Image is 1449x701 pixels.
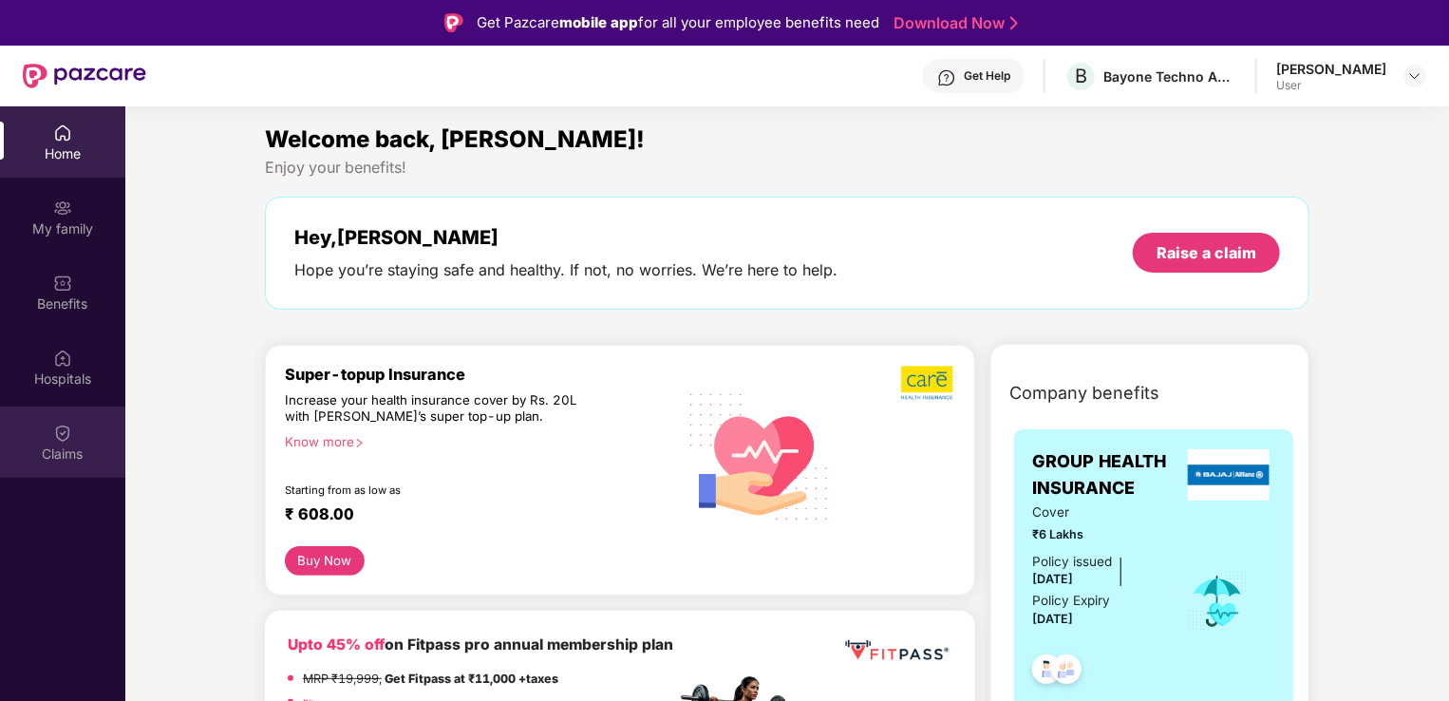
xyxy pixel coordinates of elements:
[288,635,385,654] b: Upto 45% off
[1033,448,1184,502] span: GROUP HEALTH INSURANCE
[385,672,558,686] strong: Get Fitpass at ₹11,000 +taxes
[1103,67,1236,85] div: Bayone Techno Advisors Private Limited
[285,483,595,497] div: Starting from as low as
[53,199,72,218] img: svg+xml;base64,PHN2ZyB3aWR0aD0iMjAiIGhlaWdodD0iMjAiIHZpZXdCb3g9IjAgMCAyMCAyMCIgZmlsbD0ibm9uZSIgeG...
[937,68,956,87] img: svg+xml;base64,PHN2ZyBpZD0iSGVscC0zMngzMiIgeG1sbnM9Imh0dHA6Ly93d3cudzMub3JnLzIwMDAvc3ZnIiB3aWR0aD...
[1157,242,1256,263] div: Raise a claim
[901,365,955,401] img: b5dec4f62d2307b9de63beb79f102df3.png
[23,64,146,88] img: New Pazcare Logo
[285,365,676,384] div: Super-topup Insurance
[841,634,952,668] img: fppp.png
[53,424,72,443] img: svg+xml;base64,PHN2ZyBpZD0iQ2xhaW0iIHhtbG5zPSJodHRwOi8vd3d3LnczLm9yZy8yMDAwL3N2ZyIgd2lkdGg9IjIwIi...
[444,13,463,32] img: Logo
[1033,502,1161,522] span: Cover
[1188,449,1270,501] img: insurerLogo
[354,438,365,448] span: right
[53,349,72,368] img: svg+xml;base64,PHN2ZyBpZD0iSG9zcGl0YWxzIiB4bWxucz0iaHR0cDovL3d3dy53My5vcmcvMjAwMC9zdmciIHdpZHRoPS...
[303,672,382,686] del: MRP ₹19,999,
[1033,572,1074,586] span: [DATE]
[1044,649,1090,695] img: svg+xml;base64,PHN2ZyB4bWxucz0iaHR0cDovL3d3dy53My5vcmcvMjAwMC9zdmciIHdpZHRoPSI0OC45NDMiIGhlaWdodD...
[1407,68,1422,84] img: svg+xml;base64,PHN2ZyBpZD0iRHJvcGRvd24tMzJ4MzIiIHhtbG5zPSJodHRwOi8vd3d3LnczLm9yZy8yMDAwL3N2ZyIgd2...
[1276,78,1386,93] div: User
[265,125,645,153] span: Welcome back, [PERSON_NAME]!
[964,68,1010,84] div: Get Help
[53,274,72,293] img: svg+xml;base64,PHN2ZyBpZD0iQmVuZWZpdHMiIHhtbG5zPSJodHRwOi8vd3d3LnczLm9yZy8yMDAwL3N2ZyIgd2lkdGg9Ij...
[1033,552,1113,572] div: Policy issued
[559,13,638,31] strong: mobile app
[1010,380,1160,407] span: Company benefits
[1033,612,1074,626] span: [DATE]
[1075,65,1087,87] span: B
[285,504,657,527] div: ₹ 608.00
[265,158,1309,178] div: Enjoy your benefits!
[285,546,365,576] button: Buy Now
[1033,591,1111,611] div: Policy Expiry
[676,370,843,540] img: svg+xml;base64,PHN2ZyB4bWxucz0iaHR0cDovL3d3dy53My5vcmcvMjAwMC9zdmciIHhtbG5zOnhsaW5rPSJodHRwOi8vd3...
[285,392,594,426] div: Increase your health insurance cover by Rs. 20L with [PERSON_NAME]’s super top-up plan.
[477,11,879,34] div: Get Pazcare for all your employee benefits need
[1187,570,1249,633] img: icon
[1033,525,1161,544] span: ₹6 Lakhs
[53,123,72,142] img: svg+xml;base64,PHN2ZyBpZD0iSG9tZSIgeG1sbnM9Imh0dHA6Ly93d3cudzMub3JnLzIwMDAvc3ZnIiB3aWR0aD0iMjAiIG...
[294,226,837,249] div: Hey, [PERSON_NAME]
[285,434,665,447] div: Know more
[294,260,837,280] div: Hope you’re staying safe and healthy. If not, no worries. We’re here to help.
[1010,13,1018,33] img: Stroke
[1276,60,1386,78] div: [PERSON_NAME]
[894,13,1012,33] a: Download Now
[288,635,673,654] b: on Fitpass pro annual membership plan
[1024,649,1070,695] img: svg+xml;base64,PHN2ZyB4bWxucz0iaHR0cDovL3d3dy53My5vcmcvMjAwMC9zdmciIHdpZHRoPSI0OC45NDMiIGhlaWdodD...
